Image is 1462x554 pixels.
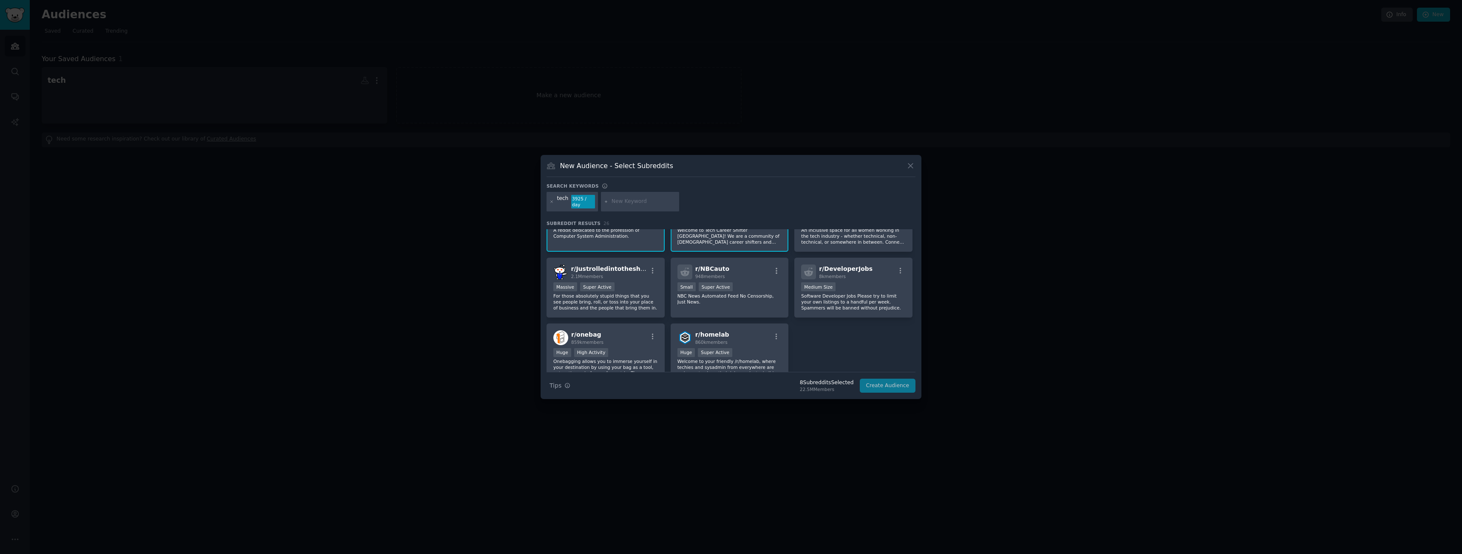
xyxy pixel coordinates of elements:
[819,274,846,279] span: 8k members
[553,227,658,239] p: A reddit dedicated to the profession of Computer System Administration.
[677,227,782,245] p: Welcome to Tech Career Shifter [GEOGRAPHIC_DATA]! We are a community of [DEMOGRAPHIC_DATA] career...
[571,195,595,208] div: 3925 / day
[603,221,609,226] span: 26
[800,379,854,387] div: 8 Subreddit s Selected
[571,265,649,272] span: r/ Justrolledintotheshop
[695,331,729,338] span: r/ homelab
[553,282,577,291] div: Massive
[550,381,561,390] span: Tips
[560,161,673,170] h3: New Audience - Select Subreddits
[557,195,569,208] div: tech
[695,265,729,272] span: r/ NBCauto
[819,265,873,272] span: r/ DeveloperJobs
[553,264,568,279] img: Justrolledintotheshop
[699,282,733,291] div: Super Active
[677,330,692,345] img: homelab
[695,340,728,345] span: 860k members
[695,274,725,279] span: 948 members
[571,274,603,279] span: 2.1M members
[677,293,782,305] p: NBC News Automated Feed No Censorship, Just News.
[800,386,854,392] div: 22.5M Members
[677,282,696,291] div: Small
[698,348,732,357] div: Super Active
[553,330,568,345] img: onebag
[553,358,658,376] p: Onebagging allows you to immerse yourself in your destination by using your bag as a tool, not as...
[571,340,603,345] span: 859k members
[677,348,695,357] div: Huge
[547,378,573,393] button: Tips
[574,348,609,357] div: High Activity
[677,358,782,376] p: Welcome to your friendly /r/homelab, where techies and sysadmin from everywhere are welcome to sh...
[547,220,601,226] span: Subreddit Results
[801,293,906,311] p: Software Developer Jobs Please try to limit your own listings to a handful per week. Spammers wil...
[553,293,658,311] p: For those absolutely stupid things that you see people bring, roll, or toss into your place of bu...
[801,227,906,245] p: An inclusive space for all women working in the tech industry - whether technical, non-technical,...
[571,331,601,338] span: r/ onebag
[612,198,676,205] input: New Keyword
[547,183,599,189] h3: Search keywords
[801,282,836,291] div: Medium Size
[553,348,571,357] div: Huge
[580,282,615,291] div: Super Active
